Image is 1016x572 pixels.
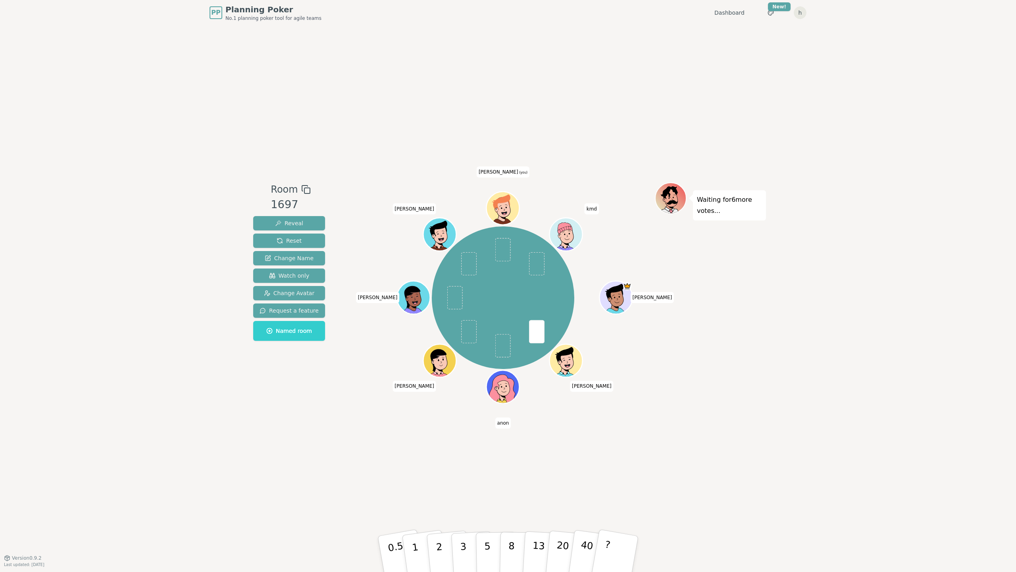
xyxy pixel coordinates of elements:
[277,237,302,245] span: Reset
[764,6,778,20] button: New!
[253,321,325,341] button: Named room
[4,555,42,561] button: Version0.9.2
[393,203,436,214] span: Click to change your name
[393,381,436,392] span: Click to change your name
[211,8,220,17] span: PP
[697,194,762,216] p: Waiting for 6 more votes...
[477,166,529,178] span: Click to change your name
[210,4,321,21] a: PPPlanning PokerNo.1 planning poker tool for agile teams
[623,282,632,290] span: Tomas is the host
[253,269,325,283] button: Watch only
[631,292,674,303] span: Click to change your name
[518,171,528,174] span: (you)
[269,272,310,280] span: Watch only
[714,9,745,17] a: Dashboard
[487,193,518,224] button: Click to change your avatar
[225,15,321,21] span: No.1 planning poker tool for agile teams
[253,216,325,230] button: Reveal
[265,254,314,262] span: Change Name
[12,555,42,561] span: Version 0.9.2
[253,234,325,248] button: Reset
[4,562,44,567] span: Last updated: [DATE]
[495,417,511,429] span: Click to change your name
[264,289,315,297] span: Change Avatar
[260,307,319,315] span: Request a feature
[253,251,325,265] button: Change Name
[585,203,599,214] span: Click to change your name
[253,286,325,300] button: Change Avatar
[570,381,614,392] span: Click to change your name
[225,4,321,15] span: Planning Poker
[271,197,310,213] div: 1697
[356,292,400,303] span: Click to change your name
[768,2,791,11] div: New!
[271,182,298,197] span: Room
[253,303,325,318] button: Request a feature
[275,219,303,227] span: Reveal
[794,6,806,19] button: h
[266,327,312,335] span: Named room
